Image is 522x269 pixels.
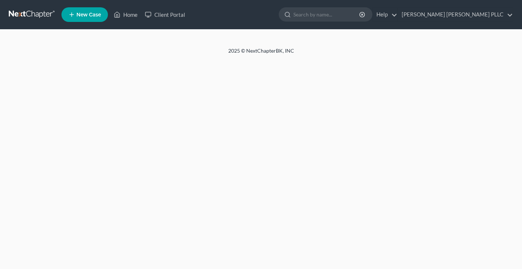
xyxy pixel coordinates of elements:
[53,47,470,60] div: 2025 © NextChapterBK, INC
[76,12,101,18] span: New Case
[373,8,397,21] a: Help
[110,8,141,21] a: Home
[141,8,189,21] a: Client Portal
[293,8,360,21] input: Search by name...
[398,8,513,21] a: [PERSON_NAME] [PERSON_NAME] PLLC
